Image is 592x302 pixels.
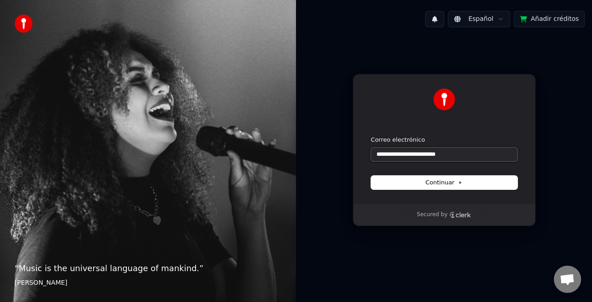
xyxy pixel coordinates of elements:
[15,262,281,275] p: “ Music is the universal language of mankind. ”
[15,15,33,33] img: youka
[371,176,517,189] button: Continuar
[15,278,281,287] footer: [PERSON_NAME]
[514,11,585,27] button: Añadir créditos
[449,212,471,218] a: Clerk logo
[433,89,455,110] img: Youka
[371,136,425,144] label: Correo electrónico
[426,178,463,187] span: Continuar
[554,266,581,293] a: Chat abierto
[417,211,447,218] p: Secured by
